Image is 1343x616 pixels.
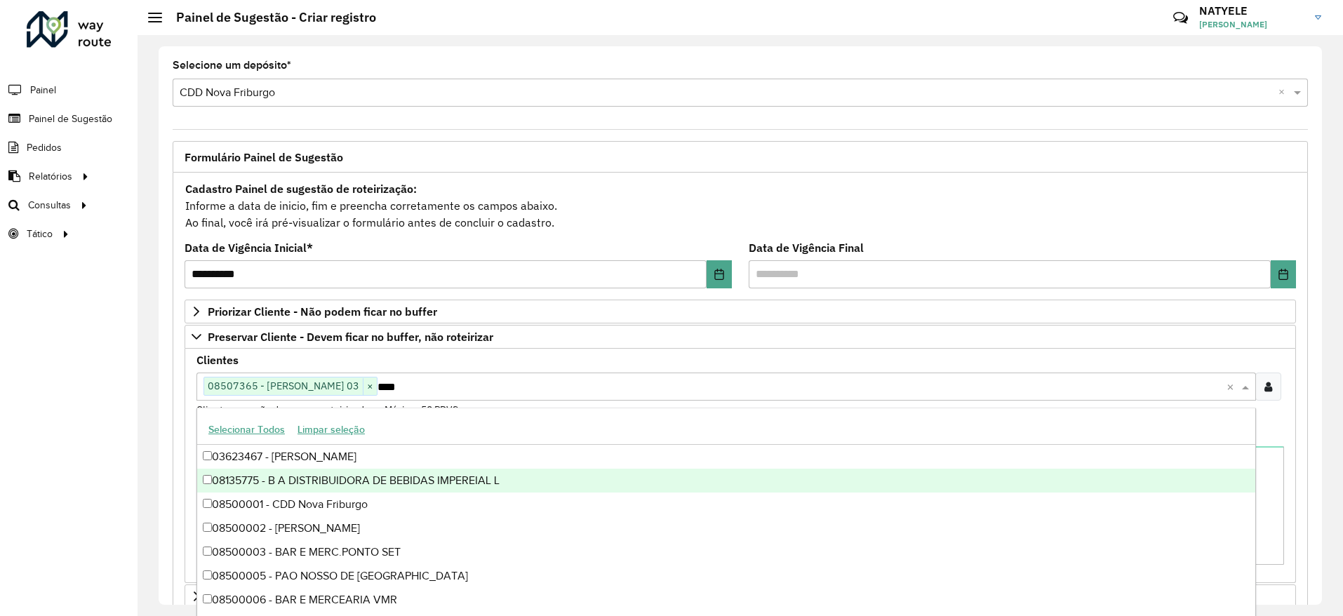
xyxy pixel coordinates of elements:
div: 08135775 - B A DISTRIBUIDORA DE BEBIDAS IMPEREIAL L [197,469,1255,493]
span: Formulário Painel de Sugestão [185,152,343,163]
span: Consultas [28,198,71,213]
small: Clientes que não devem ser roteirizados – Máximo 50 PDVS [196,403,458,416]
label: Data de Vigência Final [749,239,864,256]
span: [PERSON_NAME] [1199,18,1304,31]
div: Preservar Cliente - Devem ficar no buffer, não roteirizar [185,349,1296,583]
span: 08507365 - [PERSON_NAME] 03 [204,377,363,394]
span: Preservar Cliente - Devem ficar no buffer, não roteirizar [208,331,493,342]
button: Choose Date [1271,260,1296,288]
h2: Painel de Sugestão - Criar registro [162,10,376,25]
span: Priorizar Cliente - Não podem ficar no buffer [208,306,437,317]
strong: Cadastro Painel de sugestão de roteirização: [185,182,417,196]
label: Clientes [196,351,239,368]
div: 08500006 - BAR E MERCEARIA VMR [197,588,1255,612]
span: Tático [27,227,53,241]
div: 08500002 - [PERSON_NAME] [197,516,1255,540]
div: 03623467 - [PERSON_NAME] [197,445,1255,469]
span: Painel [30,83,56,98]
span: Clear all [1278,84,1290,101]
a: Cliente para Recarga [185,584,1296,608]
button: Limpar seleção [291,419,371,441]
div: 08500001 - CDD Nova Friburgo [197,493,1255,516]
a: Preservar Cliente - Devem ficar no buffer, não roteirizar [185,325,1296,349]
div: Informe a data de inicio, fim e preencha corretamente os campos abaixo. Ao final, você irá pré-vi... [185,180,1296,232]
span: Painel de Sugestão [29,112,112,126]
span: Clear all [1227,378,1238,395]
a: Priorizar Cliente - Não podem ficar no buffer [185,300,1296,323]
a: Contato Rápido [1165,3,1196,33]
button: Selecionar Todos [202,419,291,441]
span: Pedidos [27,140,62,155]
div: 08500005 - PAO NOSSO DE [GEOGRAPHIC_DATA] [197,564,1255,588]
h3: NATYELE [1199,4,1304,18]
span: Relatórios [29,169,72,184]
label: Data de Vigência Inicial [185,239,313,256]
label: Selecione um depósito [173,57,291,74]
div: 08500003 - BAR E MERC.PONTO SET [197,540,1255,564]
button: Choose Date [707,260,732,288]
span: × [363,378,377,395]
